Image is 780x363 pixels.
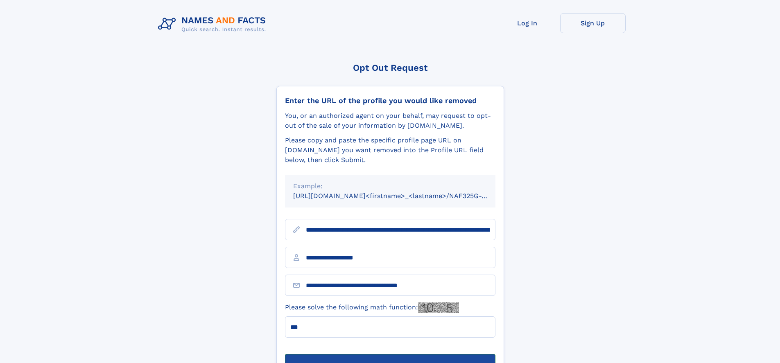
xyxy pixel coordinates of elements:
[155,13,273,35] img: Logo Names and Facts
[293,192,511,200] small: [URL][DOMAIN_NAME]<firstname>_<lastname>/NAF325G-xxxxxxxx
[276,63,504,73] div: Opt Out Request
[285,96,495,105] div: Enter the URL of the profile you would like removed
[285,135,495,165] div: Please copy and paste the specific profile page URL on [DOMAIN_NAME] you want removed into the Pr...
[495,13,560,33] a: Log In
[560,13,626,33] a: Sign Up
[285,302,459,313] label: Please solve the following math function:
[293,181,487,191] div: Example:
[285,111,495,131] div: You, or an authorized agent on your behalf, may request to opt-out of the sale of your informatio...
